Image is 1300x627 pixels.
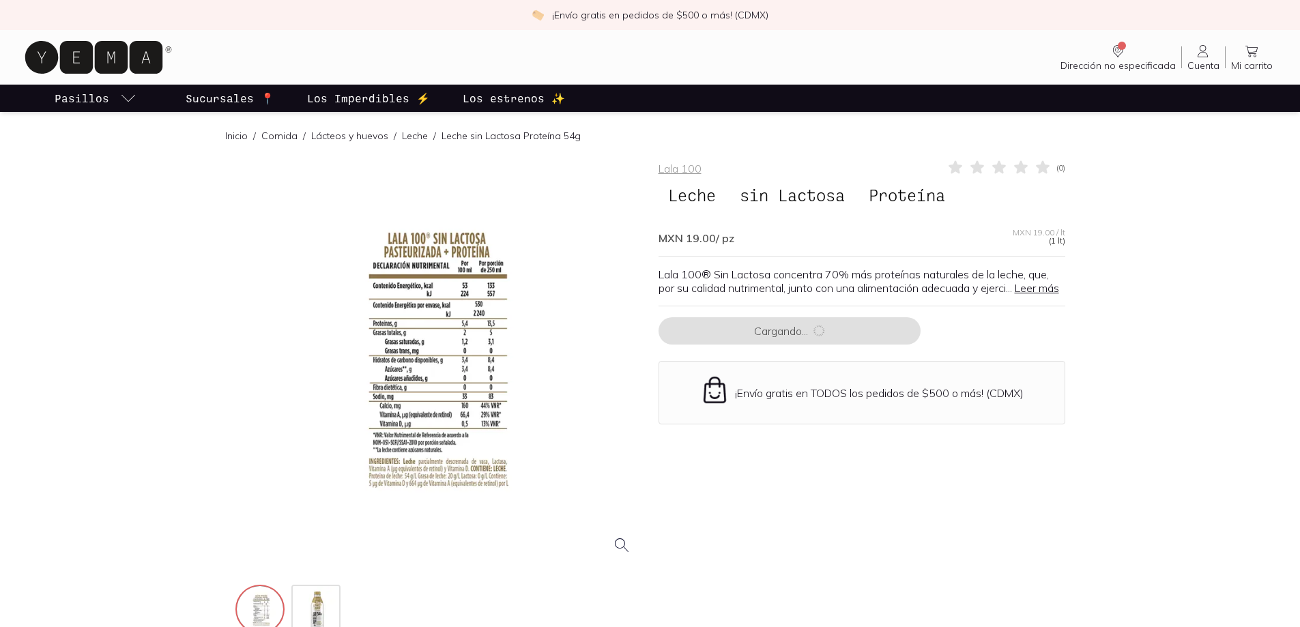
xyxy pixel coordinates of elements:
[659,231,734,245] span: MXN 19.00 / pz
[859,182,955,208] span: Proteína
[700,375,730,405] img: Envío
[1231,59,1273,72] span: Mi carrito
[659,162,702,175] a: Lala 100
[298,129,311,143] span: /
[659,182,725,208] span: Leche
[1187,59,1219,72] span: Cuenta
[1049,237,1065,245] span: (1 lt)
[52,85,139,112] a: pasillo-todos-link
[1182,43,1225,72] a: Cuenta
[311,130,388,142] a: Lácteos y huevos
[463,90,565,106] p: Los estrenos ✨
[442,129,581,143] p: Leche sin Lactosa Proteína 54g
[552,8,768,22] p: ¡Envío gratis en pedidos de $500 o más! (CDMX)
[1226,43,1278,72] a: Mi carrito
[659,267,1065,295] p: Lala 100® Sin Lactosa concentra 70% más proteínas naturales de la leche, que, por su calidad nutr...
[388,129,402,143] span: /
[1056,164,1065,172] span: ( 0 )
[55,90,109,106] p: Pasillos
[307,90,430,106] p: Los Imperdibles ⚡️
[304,85,433,112] a: Los Imperdibles ⚡️
[1015,281,1059,295] a: Leer más
[261,130,298,142] a: Comida
[428,129,442,143] span: /
[1013,229,1065,237] span: MXN 19.00 / lt
[225,130,248,142] a: Inicio
[1055,43,1181,72] a: Dirección no especificada
[735,386,1024,400] p: ¡Envío gratis en TODOS los pedidos de $500 o más! (CDMX)
[659,317,921,345] button: Cargando...
[402,130,428,142] a: Leche
[1060,59,1176,72] span: Dirección no especificada
[460,85,568,112] a: Los estrenos ✨
[248,129,261,143] span: /
[183,85,277,112] a: Sucursales 📍
[532,9,544,21] img: check
[186,90,274,106] p: Sucursales 📍
[730,182,854,208] span: sin Lactosa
